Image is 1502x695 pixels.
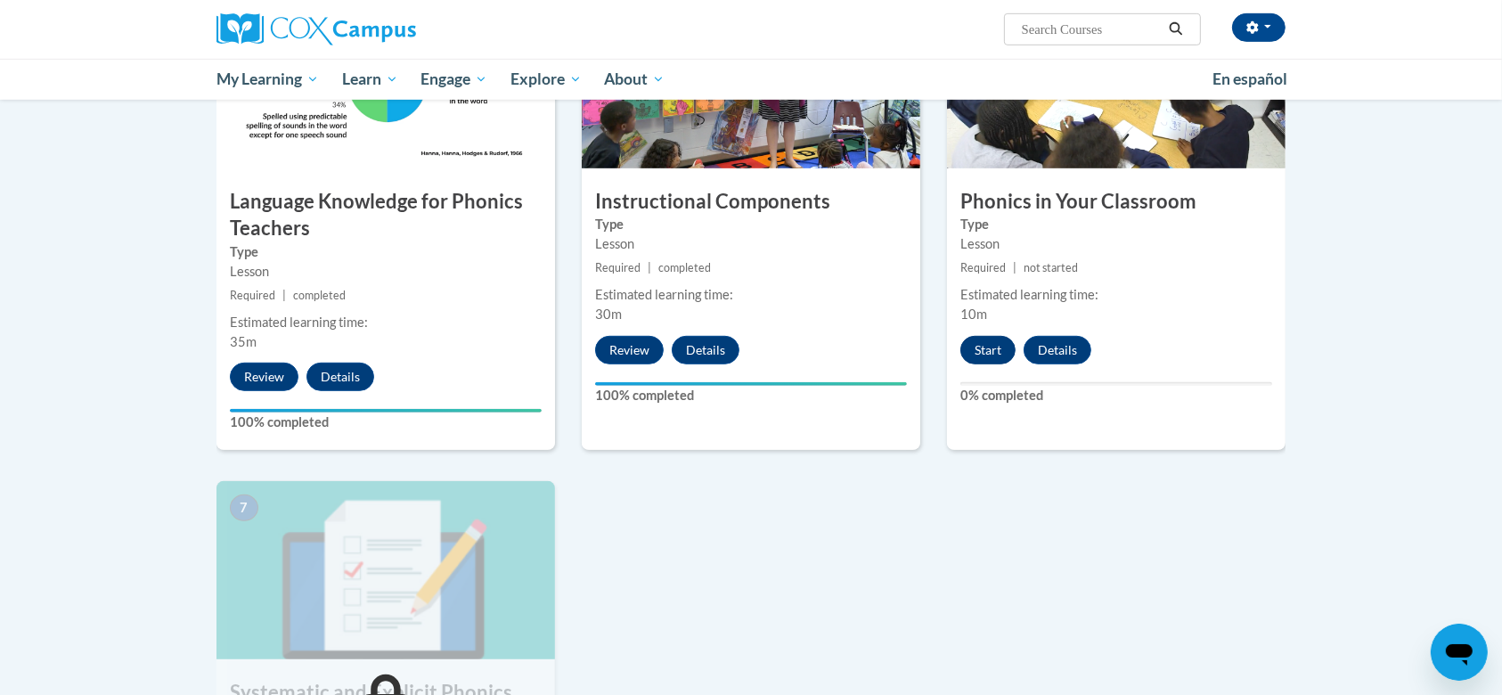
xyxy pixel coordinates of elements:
[1024,336,1091,364] button: Details
[1212,69,1287,88] span: En español
[648,261,651,274] span: |
[1431,624,1488,681] iframe: Button to launch messaging window
[420,69,487,90] span: Engage
[595,215,907,234] label: Type
[216,481,555,659] img: Course Image
[216,69,319,90] span: My Learning
[230,289,275,302] span: Required
[658,261,711,274] span: completed
[672,336,739,364] button: Details
[499,59,593,100] a: Explore
[595,261,641,274] span: Required
[947,188,1286,216] h3: Phonics in Your Classroom
[293,289,346,302] span: completed
[960,386,1272,405] label: 0% completed
[510,69,582,90] span: Explore
[230,242,542,262] label: Type
[595,307,622,322] span: 30m
[216,13,555,45] a: Cox Campus
[342,69,398,90] span: Learn
[1163,19,1189,40] button: Search
[595,234,907,254] div: Lesson
[230,409,542,413] div: Your progress
[595,285,907,305] div: Estimated learning time:
[595,386,907,405] label: 100% completed
[595,336,664,364] button: Review
[230,313,542,332] div: Estimated learning time:
[230,413,542,432] label: 100% completed
[230,334,257,349] span: 35m
[593,59,677,100] a: About
[1013,261,1016,274] span: |
[331,59,410,100] a: Learn
[282,289,286,302] span: |
[230,262,542,282] div: Lesson
[216,13,416,45] img: Cox Campus
[960,234,1272,254] div: Lesson
[1020,19,1163,40] input: Search Courses
[306,363,374,391] button: Details
[595,382,907,386] div: Your progress
[216,188,555,243] h3: Language Knowledge for Phonics Teachers
[960,307,987,322] span: 10m
[409,59,499,100] a: Engage
[1201,61,1299,98] a: En español
[960,285,1272,305] div: Estimated learning time:
[604,69,665,90] span: About
[960,215,1272,234] label: Type
[960,261,1006,274] span: Required
[960,336,1016,364] button: Start
[1232,13,1286,42] button: Account Settings
[190,59,1312,100] div: Main menu
[230,495,258,521] span: 7
[582,188,920,216] h3: Instructional Components
[230,363,298,391] button: Review
[205,59,331,100] a: My Learning
[1024,261,1078,274] span: not started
